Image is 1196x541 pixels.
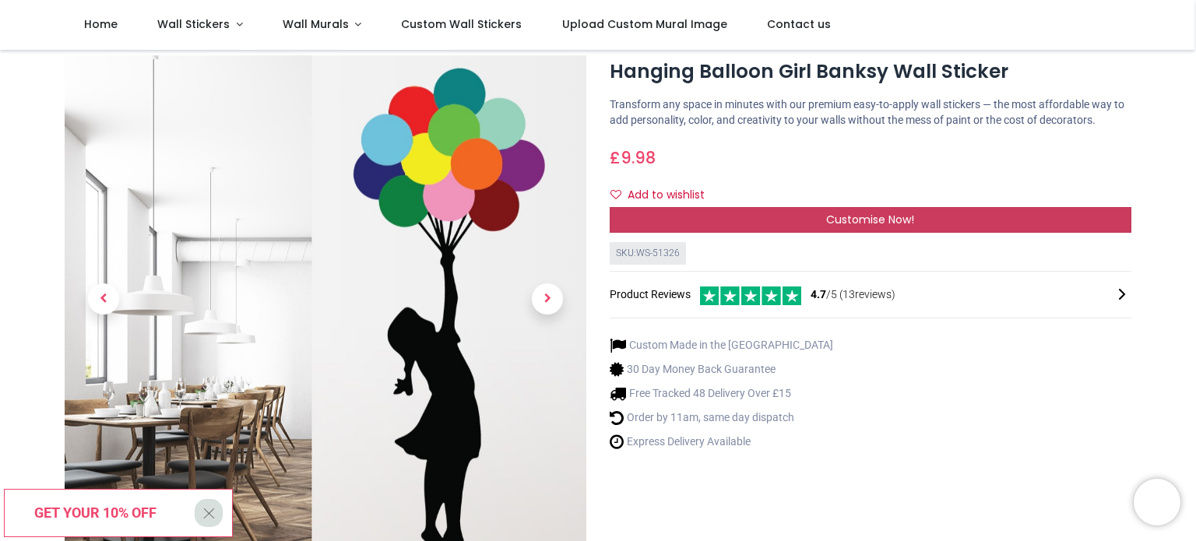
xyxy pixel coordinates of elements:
a: Previous [65,128,142,469]
span: Upload Custom Mural Image [562,16,727,32]
span: Wall Stickers [157,16,230,32]
span: /5 ( 13 reviews) [811,287,895,303]
span: Previous [88,283,119,314]
h1: Hanging Balloon Girl Banksy Wall Sticker [610,58,1131,85]
p: Transform any space in minutes with our premium easy-to-apply wall stickers — the most affordable... [610,97,1131,128]
span: £ [610,146,656,169]
span: Custom Wall Stickers [401,16,522,32]
span: 9.98 [621,146,656,169]
span: Next [532,283,563,314]
span: Home [84,16,118,32]
span: Customise Now! [826,212,914,227]
span: Wall Murals [283,16,349,32]
li: 30 Day Money Back Guarantee [610,361,833,378]
i: Add to wishlist [610,189,621,200]
li: Custom Made in the [GEOGRAPHIC_DATA] [610,337,833,353]
a: Next [508,128,586,469]
button: Add to wishlistAdd to wishlist [610,182,718,209]
span: 4.7 [811,288,826,300]
li: Express Delivery Available [610,434,833,450]
li: Order by 11am, same day dispatch [610,409,833,426]
span: Contact us [767,16,831,32]
div: SKU: WS-51326 [610,242,686,265]
li: Free Tracked 48 Delivery Over £15 [610,385,833,402]
iframe: Brevo live chat [1134,479,1180,525]
div: Product Reviews [610,284,1131,305]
